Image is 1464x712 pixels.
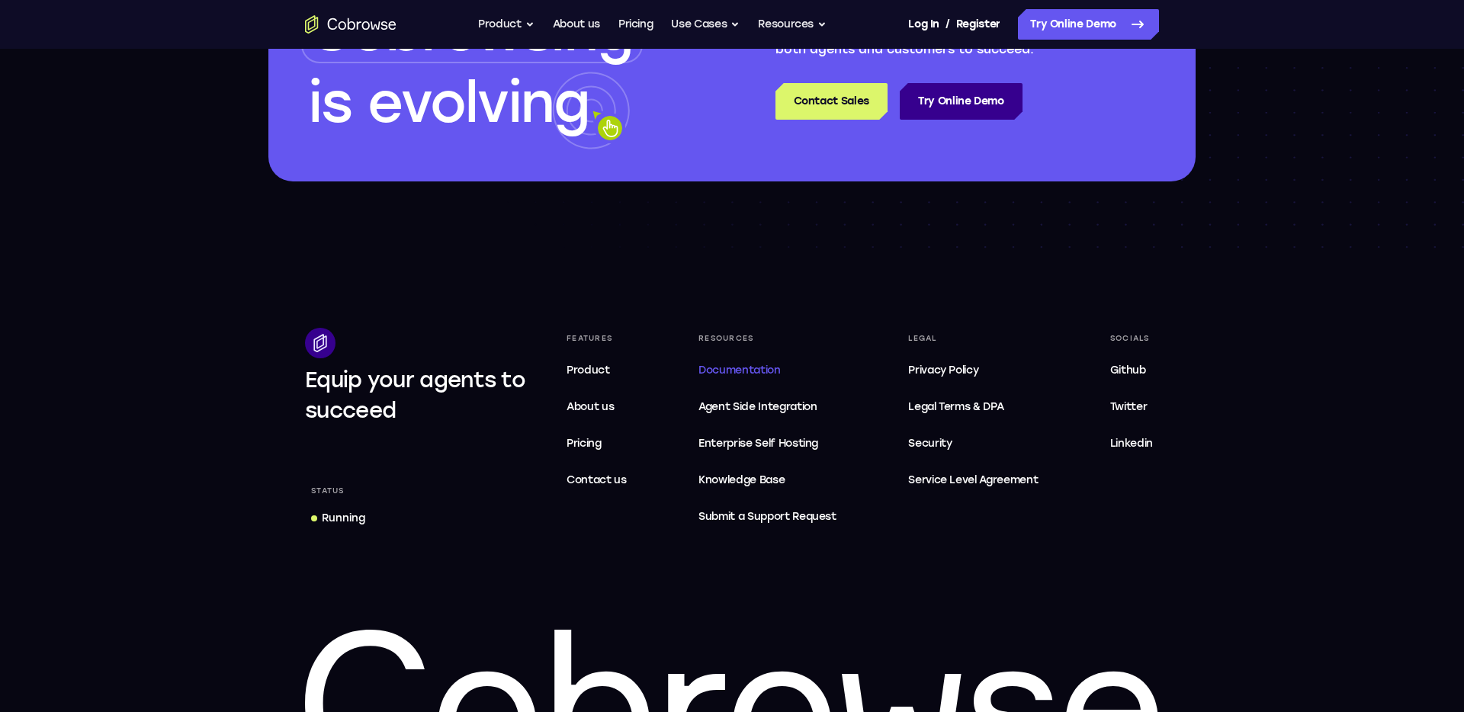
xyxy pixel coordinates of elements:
[758,9,827,40] button: Resources
[902,355,1044,386] a: Privacy Policy
[560,428,633,459] a: Pricing
[698,364,780,377] span: Documentation
[692,328,843,349] div: Resources
[1104,328,1159,349] div: Socials
[618,9,653,40] a: Pricing
[305,480,351,502] div: Status
[775,83,888,120] a: Contact Sales
[698,435,836,453] span: Enterprise Self Hosting
[908,364,978,377] span: Privacy Policy
[305,15,396,34] a: Go to the home page
[560,328,633,349] div: Features
[567,400,614,413] span: About us
[902,428,1044,459] a: Security
[945,15,950,34] span: /
[908,471,1038,489] span: Service Level Agreement
[1018,9,1159,40] a: Try Online Demo
[560,355,633,386] a: Product
[692,355,843,386] a: Documentation
[902,392,1044,422] a: Legal Terms & DPA
[698,473,785,486] span: Knowledge Base
[368,70,589,136] span: evolving
[956,9,1000,40] a: Register
[1110,437,1153,450] span: Linkedin
[698,398,836,416] span: Agent Side Integration
[1104,392,1159,422] a: Twitter
[902,328,1044,349] div: Legal
[692,428,843,459] a: Enterprise Self Hosting
[1110,400,1148,413] span: Twitter
[560,465,633,496] a: Contact us
[309,70,352,136] span: is
[908,400,1003,413] span: Legal Terms & DPA
[1104,428,1159,459] a: Linkedin
[692,465,843,496] a: Knowledge Base
[1110,364,1146,377] span: Github
[553,9,600,40] a: About us
[671,9,740,40] button: Use Cases
[900,83,1023,120] a: Try Online Demo
[305,505,371,532] a: Running
[567,473,627,486] span: Contact us
[305,367,525,423] span: Equip your agents to succeed
[698,508,836,526] span: Submit a Support Request
[567,364,610,377] span: Product
[322,511,365,526] div: Running
[560,392,633,422] a: About us
[908,437,952,450] span: Security
[692,502,843,532] a: Submit a Support Request
[1104,355,1159,386] a: Github
[478,9,535,40] button: Product
[908,9,939,40] a: Log In
[692,392,843,422] a: Agent Side Integration
[902,465,1044,496] a: Service Level Agreement
[567,437,602,450] span: Pricing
